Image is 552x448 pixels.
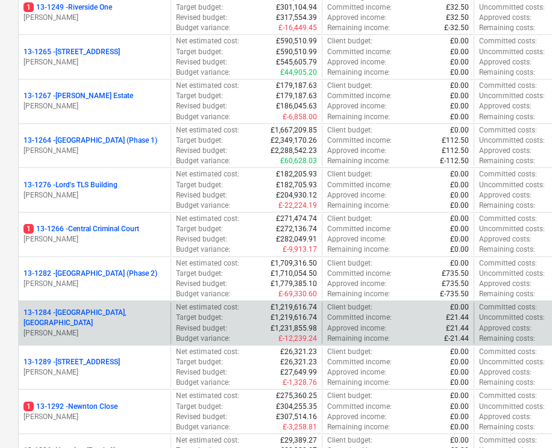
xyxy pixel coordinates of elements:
[450,190,469,201] p: £0.00
[479,302,537,313] p: Committed costs :
[283,112,317,122] p: £-6,858.00
[479,367,532,378] p: Approved costs :
[176,402,223,412] p: Target budget :
[276,214,317,224] p: £271,474.74
[176,234,227,244] p: Revised budget :
[24,57,166,67] p: [PERSON_NAME]
[271,313,317,323] p: £1,219,616.74
[276,391,317,401] p: £275,360.25
[24,328,166,338] p: [PERSON_NAME]
[24,135,157,146] p: 13-1264 - [GEOGRAPHIC_DATA] (Phase 1)
[479,258,537,269] p: Committed costs :
[283,378,317,388] p: £-1,328.76
[450,36,469,46] p: £0.00
[450,347,469,357] p: £0.00
[176,378,230,388] p: Budget variance :
[276,402,317,412] p: £304,255.35
[327,81,372,91] p: Client budget :
[479,402,545,412] p: Uncommitted costs :
[176,112,230,122] p: Budget variance :
[24,279,166,289] p: [PERSON_NAME]
[278,23,317,33] p: £-16,449.45
[24,180,118,190] p: 13-1276 - Lord's TLS Building
[176,125,239,135] p: Net estimated cost :
[479,269,545,279] p: Uncommitted costs :
[479,67,535,78] p: Remaining costs :
[24,308,166,338] div: 13-1284 -[GEOGRAPHIC_DATA], [GEOGRAPHIC_DATA][PERSON_NAME]
[24,412,166,422] p: [PERSON_NAME]
[479,435,537,446] p: Committed costs :
[450,435,469,446] p: £0.00
[24,2,166,23] div: 113-1249 -Riverside One[PERSON_NAME]
[450,302,469,313] p: £0.00
[278,201,317,211] p: £-22,224.19
[276,36,317,46] p: £590,510.99
[176,169,239,179] p: Net estimated cost :
[176,135,223,146] p: Target budget :
[479,13,532,23] p: Approved costs :
[327,313,392,323] p: Committed income :
[450,180,469,190] p: £0.00
[479,91,545,101] p: Uncommitted costs :
[479,36,537,46] p: Committed costs :
[176,13,227,23] p: Revised budget :
[450,81,469,91] p: £0.00
[176,391,239,401] p: Net estimated cost :
[271,269,317,279] p: £1,710,054.50
[327,334,390,344] p: Remaining income :
[24,357,120,367] p: 13-1289 - [STREET_ADDRESS]
[276,190,317,201] p: £204,930.12
[327,302,372,313] p: Client budget :
[479,422,535,432] p: Remaining costs :
[442,146,469,156] p: £112.50
[176,435,239,446] p: Net estimated cost :
[24,135,166,156] div: 13-1264 -[GEOGRAPHIC_DATA] (Phase 1)[PERSON_NAME]
[271,323,317,334] p: £1,231,855.98
[176,422,230,432] p: Budget variance :
[276,412,317,422] p: £307,514.16
[450,244,469,255] p: £0.00
[440,156,469,166] p: £-112.50
[450,67,469,78] p: £0.00
[479,23,535,33] p: Remaining costs :
[479,347,537,357] p: Committed costs :
[176,67,230,78] p: Budget variance :
[479,224,545,234] p: Uncommitted costs :
[327,289,390,299] p: Remaining income :
[327,258,372,269] p: Client budget :
[280,357,317,367] p: £26,321.23
[271,302,317,313] p: £1,219,616.74
[450,422,469,432] p: £0.00
[24,234,166,244] p: [PERSON_NAME]
[327,279,386,289] p: Approved income :
[176,57,227,67] p: Revised budget :
[479,234,532,244] p: Approved costs :
[327,234,386,244] p: Approved income :
[276,169,317,179] p: £182,205.93
[176,279,227,289] p: Revised budget :
[442,135,469,146] p: £112.50
[327,36,372,46] p: Client budget :
[271,279,317,289] p: £1,779,385.10
[24,224,166,244] div: 113-1266 -Central Criminal Court[PERSON_NAME]
[276,81,317,91] p: £179,187.63
[327,2,392,13] p: Committed income :
[450,402,469,412] p: £0.00
[479,190,532,201] p: Approved costs :
[327,224,392,234] p: Committed income :
[24,180,166,201] div: 13-1276 -Lord's TLS Building[PERSON_NAME]
[24,2,112,13] p: 13-1249 - Riverside One
[280,347,317,357] p: £26,321.23
[278,334,317,344] p: £-12,239.24
[280,67,317,78] p: £44,905.20
[176,201,230,211] p: Budget variance :
[327,146,386,156] p: Approved income :
[327,214,372,224] p: Client budget :
[271,125,317,135] p: £1,667,209.85
[327,13,386,23] p: Approved income :
[479,135,545,146] p: Uncommitted costs :
[446,313,469,323] p: £21.44
[24,402,34,411] span: 1
[450,57,469,67] p: £0.00
[450,47,469,57] p: £0.00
